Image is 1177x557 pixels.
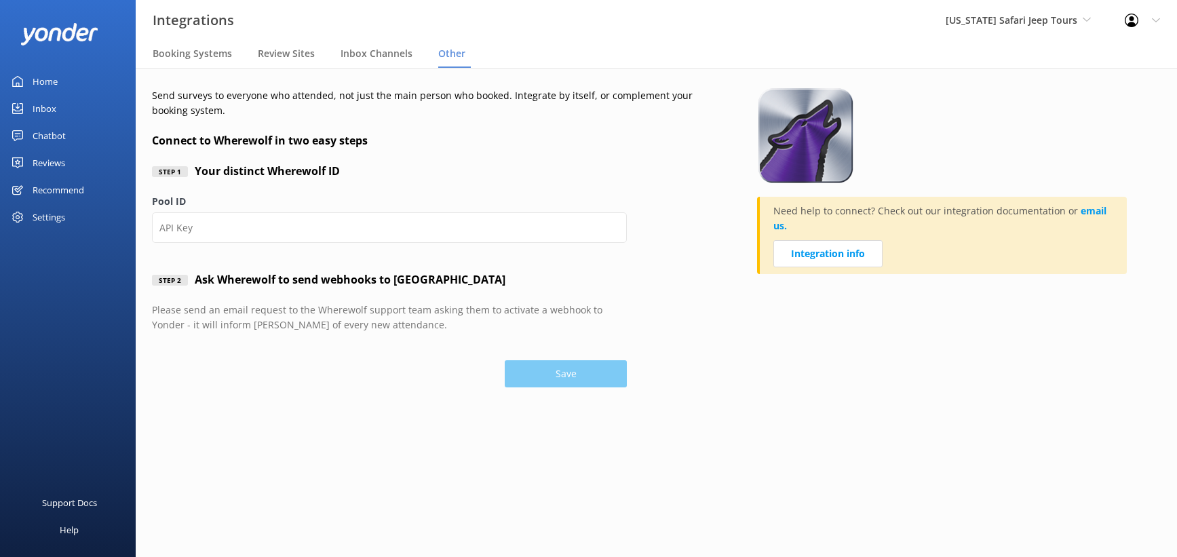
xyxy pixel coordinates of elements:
[195,271,505,289] h4: Ask Wherewolf to send webhooks to [GEOGRAPHIC_DATA]
[33,176,84,204] div: Recommend
[152,212,627,243] input: API Key
[757,88,855,183] img: wherewolf.png
[60,516,79,543] div: Help
[152,275,188,286] div: Step 2
[33,149,65,176] div: Reviews
[42,489,97,516] div: Support Docs
[152,88,723,119] p: Send surveys to everyone who attended, not just the main person who booked. Integrate by itself, ...
[341,47,412,60] span: Inbox Channels
[153,47,232,60] span: Booking Systems
[152,194,627,209] label: Pool ID
[946,14,1077,26] span: [US_STATE] Safari Jeep Tours
[20,23,98,45] img: yonder-white-logo.png
[773,204,1113,240] p: Need help to connect? Check out our integration documentation or
[153,9,234,31] h3: Integrations
[33,68,58,95] div: Home
[438,47,465,60] span: Other
[773,240,883,267] a: Integration info
[152,166,188,177] div: Step 1
[195,163,340,180] h4: Your distinct Wherewolf ID
[33,122,66,149] div: Chatbot
[33,95,56,122] div: Inbox
[152,303,627,333] p: Please send an email request to the Wherewolf support team asking them to activate a webhook to Y...
[152,132,723,150] h4: Connect to Wherewolf in two easy steps
[258,47,315,60] span: Review Sites
[33,204,65,231] div: Settings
